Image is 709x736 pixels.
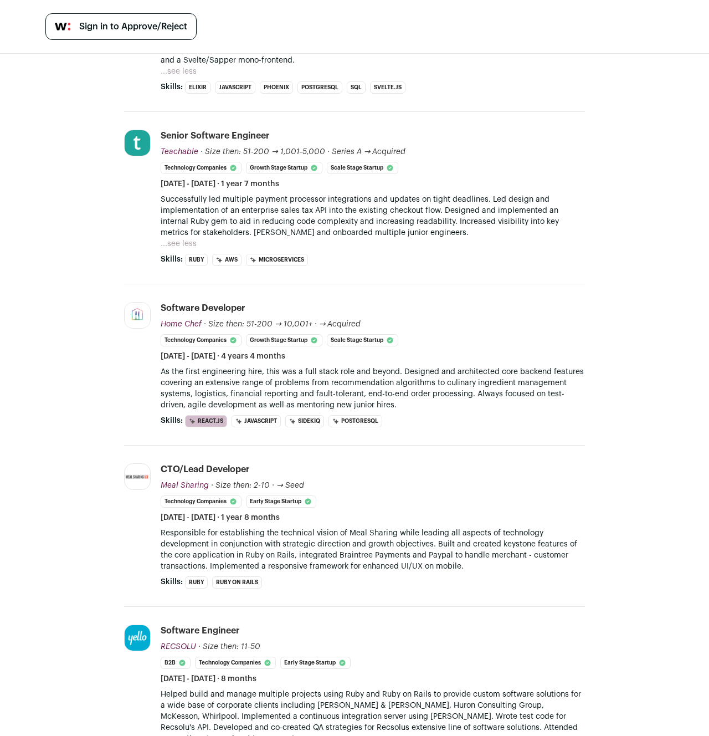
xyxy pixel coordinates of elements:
span: [DATE] - [DATE] · 1 year 8 months [161,512,280,523]
span: Skills: [161,81,183,93]
span: Teachable [161,148,198,156]
span: → Seed [276,482,304,489]
span: · [327,146,330,157]
li: Technology Companies [195,657,276,669]
li: AWS [212,254,242,266]
span: Sign in to Approve/Reject [79,20,187,33]
span: RECSOLU [161,643,196,651]
p: As the first engineering hire, this was a full stack role and beyond. Designed and architected co... [161,366,585,411]
span: Skills: [161,254,183,265]
li: SQL [347,81,366,94]
li: JavaScript [215,81,255,94]
li: PostgreSQL [328,415,382,427]
span: Series A → Acquired [332,148,406,156]
li: Phoenix [260,81,293,94]
li: Elixir [185,81,210,94]
li: React.js [185,415,227,427]
div: Software Engineer [161,625,240,637]
li: Technology Companies [161,495,242,508]
span: · Size then: 2-10 [211,482,270,489]
li: Ruby [185,254,208,266]
li: Svelte.js [370,81,405,94]
img: 6878ac6c0b031c6fd31aa8523df71f81aeab327fe4c5f3c989cf28adeae01304.jpg [125,474,150,480]
li: B2B [161,657,191,669]
li: Early Stage Startup [280,657,351,669]
a: Sign in to Approve/Reject [45,13,197,40]
img: ba32344bba80b84bcf8e1e9e67aee2c24828f2439fe5348ee24ebb866d670b47.jpg [125,625,150,651]
button: ...see less [161,238,197,249]
span: · [272,480,274,491]
span: [DATE] - [DATE] · 4 years 4 months [161,351,285,362]
li: Scale Stage Startup [327,334,398,346]
li: Growth Stage Startup [246,334,322,346]
div: Software Developer [161,302,245,314]
span: · [315,319,317,330]
img: 0a696cf232f57eddc5f7c87f8547d64910a0e07198d4460e79d8d38ef01a02d5.jpg [125,130,150,156]
img: wellfound-symbol-flush-black-fb3c872781a75f747ccb3a119075da62bfe97bd399995f84a933054e44a575c4.png [55,23,70,30]
span: · Size then: 11-50 [198,643,260,651]
span: [DATE] - [DATE] · 8 months [161,673,256,684]
span: [DATE] - [DATE] · 1 year 7 months [161,178,279,190]
li: Growth Stage Startup [246,162,322,174]
span: → Acquired [319,320,361,328]
li: Sidekiq [285,415,324,427]
p: Responsible for establishing the technical vision of Meal Sharing while leading all aspects of te... [161,528,585,572]
li: Ruby on Rails [212,576,262,589]
span: Home Chef [161,320,202,328]
li: Technology Companies [161,162,242,174]
div: Senior Software Engineer [161,130,270,142]
div: CTO/Lead Developer [161,463,250,476]
span: Skills: [161,576,183,587]
span: Meal Sharing [161,482,209,489]
li: Early Stage Startup [246,495,316,508]
span: · Size then: 51-200 → 1,001-5,000 [201,148,325,156]
li: PostgreSQL [297,81,342,94]
li: Scale Stage Startup [327,162,398,174]
p: Successfully led multiple payment processor integrations and updates on tight deadlines. Led desi... [161,194,585,238]
span: · Size then: 51-200 → 10,001+ [204,320,312,328]
button: ...see less [161,66,197,77]
li: JavaScript [232,415,281,427]
span: Skills: [161,415,183,426]
li: Ruby [185,576,208,589]
li: Technology Companies [161,334,242,346]
img: 866da75b9e26e24729696439a05cf49bda407ae86e495e60ac1e2d2ada7e00ec.jpg [125,303,150,328]
li: Microservices [246,254,308,266]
